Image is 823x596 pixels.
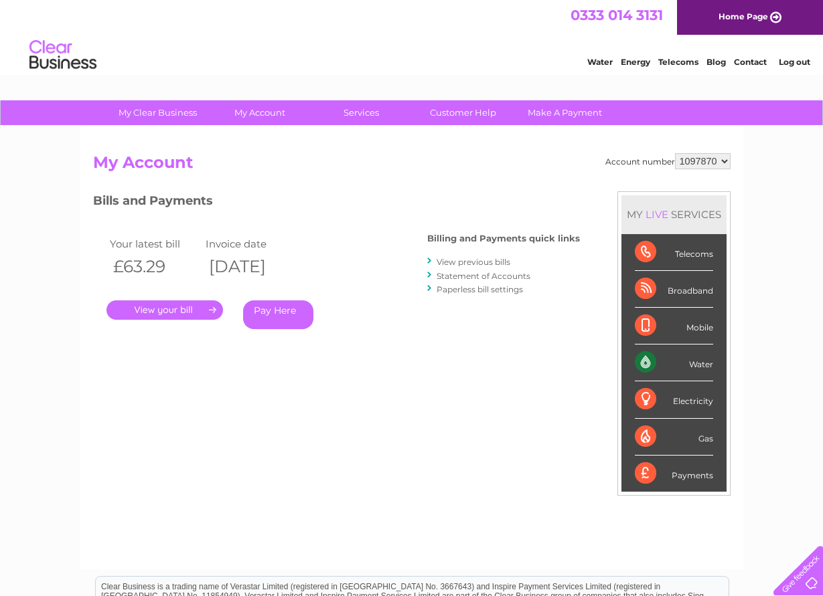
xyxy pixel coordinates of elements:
[635,381,713,418] div: Electricity
[93,153,731,179] h2: My Account
[658,57,698,67] a: Telecoms
[102,100,213,125] a: My Clear Business
[93,191,580,215] h3: Bills and Payments
[106,235,203,253] td: Your latest bill
[571,7,663,23] a: 0333 014 3131
[202,235,299,253] td: Invoice date
[306,100,417,125] a: Services
[437,271,530,281] a: Statement of Accounts
[29,35,97,76] img: logo.png
[635,419,713,456] div: Gas
[621,57,650,67] a: Energy
[243,300,313,329] a: Pay Here
[635,344,713,381] div: Water
[204,100,315,125] a: My Account
[643,208,671,221] div: LIVE
[779,57,810,67] a: Log out
[635,456,713,492] div: Payments
[408,100,518,125] a: Customer Help
[437,284,523,294] a: Paperless bill settings
[202,253,299,280] th: [DATE]
[635,271,713,308] div: Broadband
[427,233,580,243] h4: Billing and Payments quick links
[635,234,713,271] div: Telecoms
[734,57,767,67] a: Contact
[96,7,729,65] div: Clear Business is a trading name of Verastar Limited (registered in [GEOGRAPHIC_DATA] No. 3667643...
[106,300,223,320] a: .
[510,100,620,125] a: Make A Payment
[437,257,510,267] a: View previous bills
[587,57,613,67] a: Water
[706,57,726,67] a: Blog
[605,153,731,169] div: Account number
[635,308,713,344] div: Mobile
[621,195,727,233] div: MY SERVICES
[106,253,203,280] th: £63.29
